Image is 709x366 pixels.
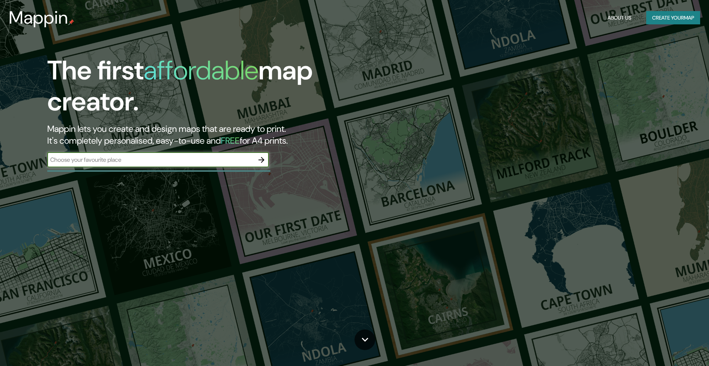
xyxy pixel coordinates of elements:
button: Create yourmap [646,11,700,25]
button: About Us [604,11,634,25]
h5: FREE [221,135,240,146]
h2: Mappin lets you create and design maps that are ready to print. It's completely personalised, eas... [47,123,402,147]
h3: Mappin [9,7,68,28]
h1: affordable [144,53,258,88]
input: Choose your favourite place [47,155,254,164]
h1: The first map creator. [47,55,402,123]
img: mappin-pin [68,19,74,25]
